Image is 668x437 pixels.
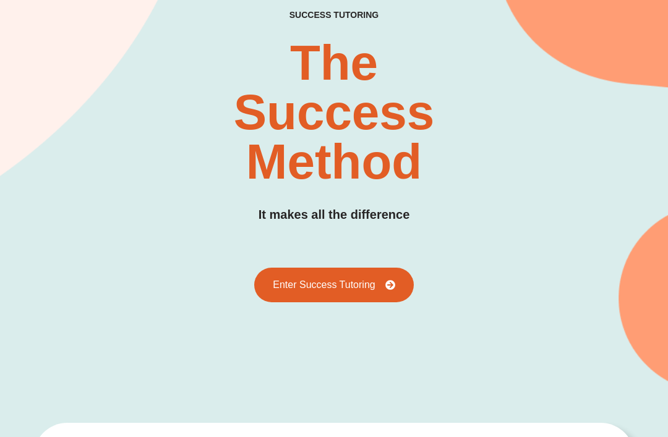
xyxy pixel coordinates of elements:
iframe: Chat Widget [456,297,668,437]
h4: SUCCESS TUTORING​ [245,10,423,20]
a: Enter Success Tutoring [254,268,413,302]
h3: It makes all the difference [259,205,410,224]
span: Enter Success Tutoring [273,280,375,290]
h2: The Success Method [198,38,470,187]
